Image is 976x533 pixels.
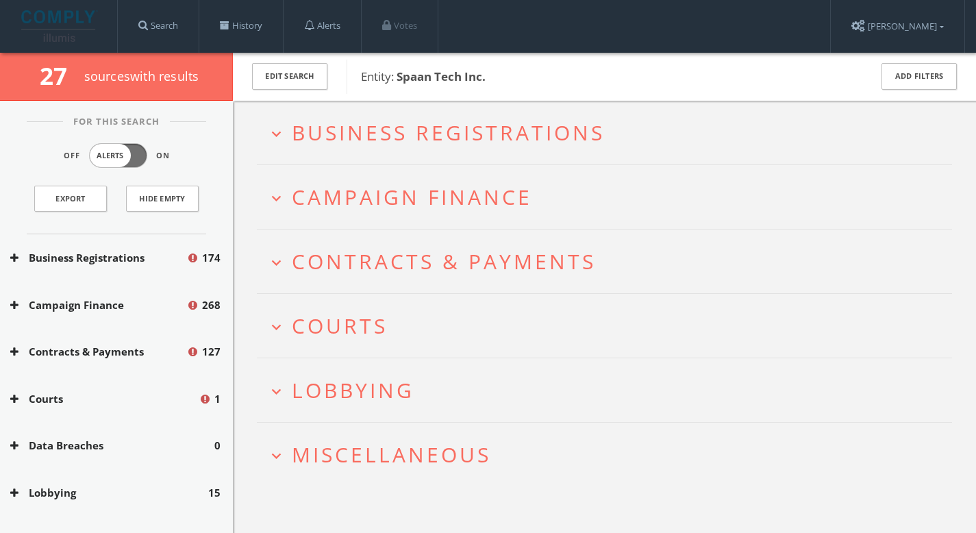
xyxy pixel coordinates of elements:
button: expand_moreBusiness Registrations [267,121,952,144]
span: For This Search [63,115,170,129]
img: illumis [21,10,98,42]
span: Miscellaneous [292,441,491,469]
span: source s with results [84,68,199,84]
button: Lobbying [10,485,208,501]
span: 174 [202,250,221,266]
button: expand_moreCourts [267,314,952,337]
span: Off [64,150,80,162]
i: expand_more [267,253,286,272]
button: Business Registrations [10,250,186,266]
button: Add Filters [881,63,957,90]
button: Data Breaches [10,438,214,454]
span: 268 [202,297,221,313]
i: expand_more [267,318,286,336]
button: Courts [10,391,199,407]
span: 27 [40,60,79,92]
button: expand_moreLobbying [267,379,952,401]
span: 127 [202,344,221,360]
i: expand_more [267,189,286,208]
span: On [156,150,170,162]
button: Edit Search [252,63,327,90]
span: 15 [208,485,221,501]
span: 1 [214,391,221,407]
button: Hide Empty [126,186,199,212]
span: Business Registrations [292,119,605,147]
span: Contracts & Payments [292,247,596,275]
button: Contracts & Payments [10,344,186,360]
span: Entity: [361,69,486,84]
button: expand_moreCampaign Finance [267,186,952,208]
i: expand_more [267,447,286,465]
a: Export [34,186,107,212]
button: expand_moreContracts & Payments [267,250,952,273]
span: Courts [292,312,388,340]
button: expand_moreMiscellaneous [267,443,952,466]
button: Campaign Finance [10,297,186,313]
span: Campaign Finance [292,183,532,211]
span: 0 [214,438,221,454]
b: Spaan Tech Inc. [397,69,486,84]
i: expand_more [267,382,286,401]
i: expand_more [267,125,286,143]
span: Lobbying [292,376,414,404]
